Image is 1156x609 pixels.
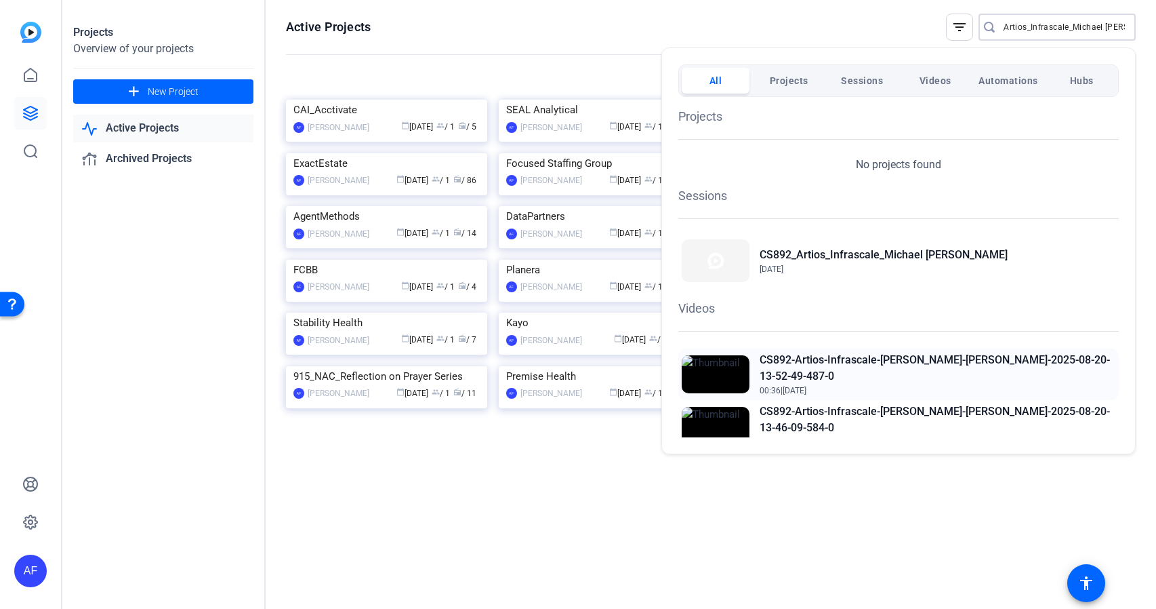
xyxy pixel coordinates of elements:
[770,68,808,93] span: Projects
[781,386,783,395] span: |
[978,68,1038,93] span: Automations
[783,386,806,395] span: [DATE]
[678,107,1119,125] h1: Projects
[682,407,749,445] img: Thumbnail
[841,68,883,93] span: Sessions
[856,157,941,173] p: No projects found
[760,264,783,274] span: [DATE]
[760,352,1115,385] h2: CS892-Artios-Infrascale-[PERSON_NAME]-[PERSON_NAME]-2025-08-20-13-52-49-487-0
[682,355,749,393] img: Thumbnail
[709,68,722,93] span: All
[760,247,1008,263] h2: CS892_Artios_Infrascale_Michael [PERSON_NAME]
[920,68,951,93] span: Videos
[678,299,1119,317] h1: Videos
[682,239,749,282] img: Thumbnail
[760,386,781,395] span: 00:36
[1070,68,1094,93] span: Hubs
[678,186,1119,205] h1: Sessions
[760,404,1115,436] h2: CS892-Artios-Infrascale-[PERSON_NAME]-[PERSON_NAME]-2025-08-20-13-46-09-584-0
